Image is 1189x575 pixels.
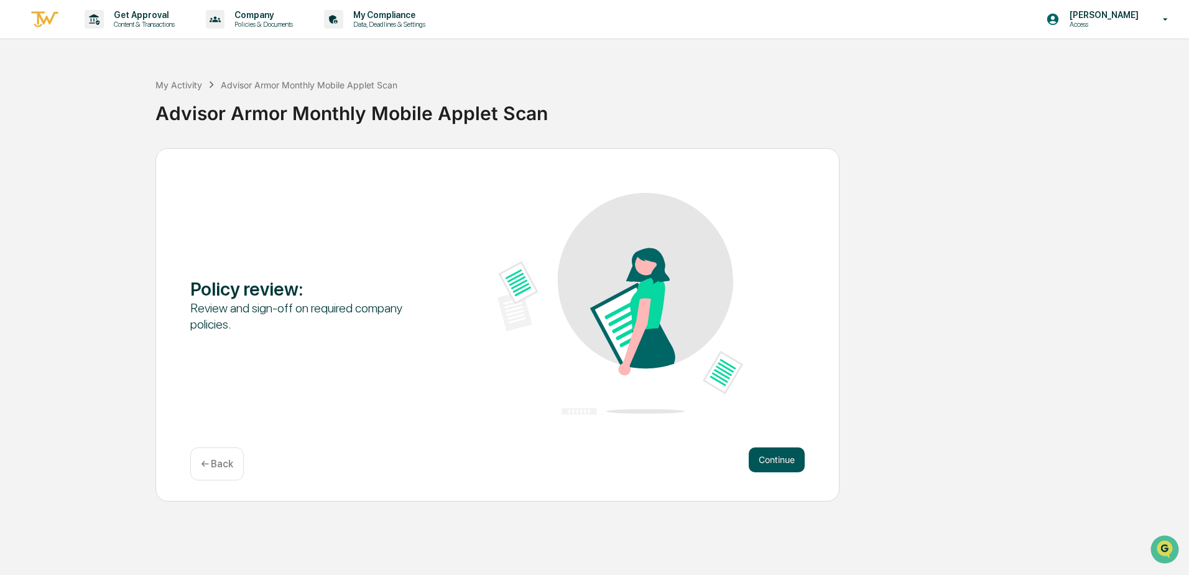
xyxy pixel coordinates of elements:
div: Advisor Armor Monthly Mobile Applet Scan [221,80,397,90]
p: Company [224,10,299,20]
span: Pylon [124,211,150,220]
a: 🖐️Preclearance [7,152,85,174]
p: ← Back [201,458,233,470]
p: Get Approval [104,10,181,20]
a: 🗄️Attestations [85,152,159,174]
p: Policies & Documents [224,20,299,29]
iframe: Open customer support [1149,534,1183,568]
div: My Activity [155,80,202,90]
p: How can we help? [12,26,226,46]
span: Preclearance [25,157,80,169]
p: [PERSON_NAME] [1060,10,1145,20]
div: Advisor Armor Monthly Mobile Applet Scan [155,92,1183,124]
span: Data Lookup [25,180,78,193]
div: We're available if you need us! [42,108,157,118]
div: Policy review : [190,278,436,300]
button: Start new chat [211,99,226,114]
a: Powered byPylon [88,210,150,220]
button: Continue [749,447,805,472]
p: Content & Transactions [104,20,181,29]
div: Start new chat [42,95,204,108]
img: logo [30,9,60,30]
div: 🔎 [12,182,22,192]
img: Policy review [497,193,743,414]
div: Review and sign-off on required company policies. [190,300,436,332]
img: 1746055101610-c473b297-6a78-478c-a979-82029cc54cd1 [12,95,35,118]
p: My Compliance [343,10,432,20]
span: Attestations [103,157,154,169]
div: 🗄️ [90,158,100,168]
a: 🔎Data Lookup [7,175,83,198]
p: Access [1060,20,1145,29]
div: 🖐️ [12,158,22,168]
p: Data, Deadlines & Settings [343,20,432,29]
